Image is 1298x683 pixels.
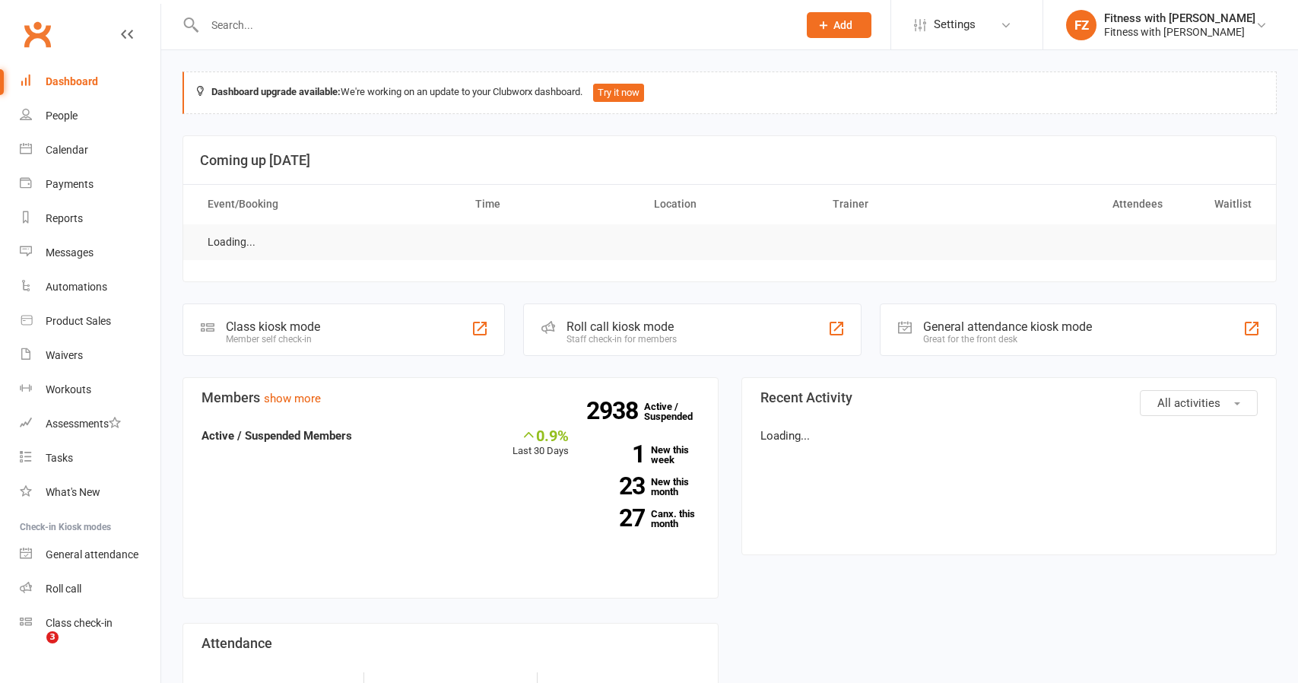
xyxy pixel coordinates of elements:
[592,509,699,529] a: 27Canx. this month
[46,631,59,643] span: 3
[20,407,160,441] a: Assessments
[593,84,644,102] button: Try it now
[20,338,160,373] a: Waivers
[592,507,645,529] strong: 27
[566,334,677,345] div: Staff check-in for members
[20,133,160,167] a: Calendar
[934,8,976,42] span: Settings
[46,548,138,561] div: General attendance
[226,334,320,345] div: Member self check-in
[46,315,111,327] div: Product Sales
[20,475,160,510] a: What's New
[20,606,160,640] a: Class kiosk mode
[20,270,160,304] a: Automations
[20,202,160,236] a: Reports
[46,110,78,122] div: People
[46,75,98,87] div: Dashboard
[20,236,160,270] a: Messages
[264,392,321,405] a: show more
[20,373,160,407] a: Workouts
[46,349,83,361] div: Waivers
[46,212,83,224] div: Reports
[1140,390,1258,416] button: All activities
[194,224,269,260] td: Loading...
[592,475,645,497] strong: 23
[46,583,81,595] div: Roll call
[46,144,88,156] div: Calendar
[20,441,160,475] a: Tasks
[592,477,699,497] a: 23New this month
[1176,185,1265,224] th: Waitlist
[640,185,819,224] th: Location
[760,427,1258,445] p: Loading...
[46,281,107,293] div: Automations
[20,538,160,572] a: General attendance kiosk mode
[586,399,644,422] strong: 2938
[46,178,94,190] div: Payments
[760,390,1258,405] h3: Recent Activity
[18,15,56,53] a: Clubworx
[566,319,677,334] div: Roll call kiosk mode
[202,429,352,443] strong: Active / Suspended Members
[923,334,1092,345] div: Great for the front desk
[46,246,94,259] div: Messages
[513,427,569,459] div: Last 30 Days
[833,19,852,31] span: Add
[20,99,160,133] a: People
[20,65,160,99] a: Dashboard
[998,185,1176,224] th: Attendees
[1066,10,1096,40] div: FZ
[1157,396,1220,410] span: All activities
[200,153,1259,168] h3: Coming up [DATE]
[194,185,462,224] th: Event/Booking
[226,319,320,334] div: Class kiosk mode
[200,14,787,36] input: Search...
[513,427,569,443] div: 0.9%
[20,167,160,202] a: Payments
[202,390,700,405] h3: Members
[20,572,160,606] a: Roll call
[46,383,91,396] div: Workouts
[46,617,113,629] div: Class check-in
[592,443,645,465] strong: 1
[923,319,1092,334] div: General attendance kiosk mode
[1104,11,1255,25] div: Fitness with [PERSON_NAME]
[202,636,700,651] h3: Attendance
[819,185,998,224] th: Trainer
[807,12,871,38] button: Add
[15,631,52,668] iframe: Intercom live chat
[211,86,341,97] strong: Dashboard upgrade available:
[644,390,711,433] a: 2938Active / Suspended
[46,452,73,464] div: Tasks
[592,445,699,465] a: 1New this week
[46,486,100,498] div: What's New
[1104,25,1255,39] div: Fitness with [PERSON_NAME]
[462,185,640,224] th: Time
[20,304,160,338] a: Product Sales
[182,71,1277,114] div: We're working on an update to your Clubworx dashboard.
[46,418,121,430] div: Assessments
